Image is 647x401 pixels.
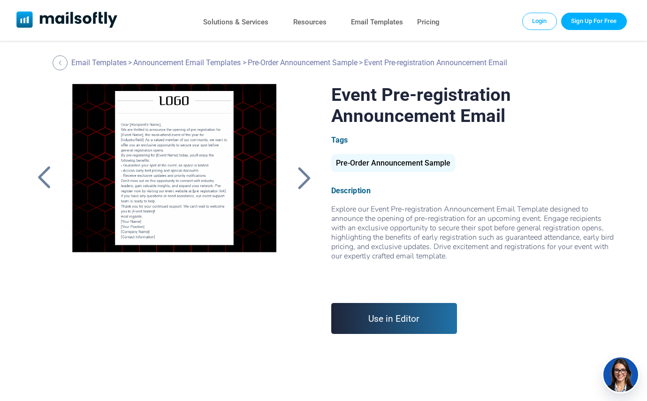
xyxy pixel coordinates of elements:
a: Resources [293,15,327,29]
a: Pricing [417,15,440,29]
a: Pre-Order Announcement Sample [248,58,358,67]
div: Pre-Order Announcement Sample [331,154,455,172]
div: Description [331,186,615,195]
div: Tags [331,136,615,144]
a: Use in Editor [331,303,457,334]
span: Explore our Event Pre-registration Announcement Email Template designed to announce the opening o... [331,204,615,289]
a: Solutions & Services [203,15,268,29]
h1: Event Pre-registration Announcement Email [331,84,615,126]
a: Email Templates [351,15,403,29]
a: Email Templates [71,58,127,67]
a: Back [32,166,56,190]
a: Announcement Email Templates [133,58,241,67]
a: Login [522,13,557,30]
a: Trial [561,13,626,30]
a: Event Pre-registration Announcement Email [61,84,288,318]
a: Pre-Order Announcement Sample [331,162,455,166]
a: Back [53,55,70,70]
a: Mailsoftly [16,11,117,30]
a: Back [292,166,316,190]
